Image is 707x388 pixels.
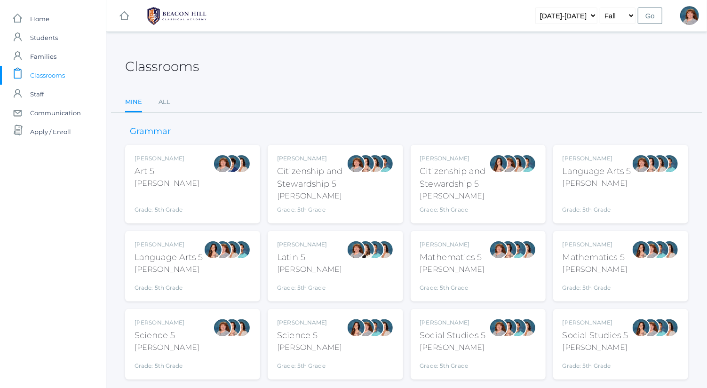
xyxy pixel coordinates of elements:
div: Social Studies 5 [563,329,628,342]
span: Classrooms [30,66,65,85]
div: [PERSON_NAME] [563,178,631,189]
div: Westen Taylor [651,318,669,337]
div: Latin 5 [277,251,342,264]
div: Rebecca Salazar [204,240,222,259]
div: [PERSON_NAME] [135,318,199,327]
div: Rebecca Salazar [356,154,375,173]
div: Science 5 [135,329,199,342]
div: Cari Burke [232,154,251,173]
div: Grade: 5th Grade [420,357,486,370]
a: Mine [125,93,142,113]
div: [PERSON_NAME] [563,318,628,327]
div: [PERSON_NAME] [277,190,346,202]
div: Rebecca Salazar [641,154,660,173]
div: Mathematics 5 [420,251,485,264]
div: [PERSON_NAME] [277,154,346,163]
div: [PERSON_NAME] [563,154,631,163]
div: Cari Burke [375,240,394,259]
div: Sarah Bence [213,240,232,259]
div: Grade: 5th Grade [277,279,342,292]
div: Cari Burke [365,154,384,173]
a: All [159,93,170,111]
div: Sarah Bence [680,6,699,25]
div: [PERSON_NAME] [420,342,486,353]
div: Cari Burke [375,318,394,337]
div: Grade: 5th Grade [563,193,631,214]
div: Grade: 5th Grade [135,279,203,292]
div: Grade: 5th Grade [135,193,199,214]
div: Rebecca Salazar [499,240,517,259]
div: Rebecca Salazar [347,318,365,337]
h2: Classrooms [125,59,199,74]
div: Social Studies 5 [420,329,486,342]
div: [PERSON_NAME] [420,318,486,327]
div: Sarah Bence [213,318,232,337]
div: Westen Taylor [517,154,536,173]
div: Cari Burke [508,154,527,173]
div: Westen Taylor [651,240,669,259]
div: Citizenship and Stewardship 5 [277,165,346,190]
div: [PERSON_NAME] [563,342,628,353]
div: Westen Taylor [232,240,251,259]
div: [PERSON_NAME] [135,178,199,189]
div: Science 5 [277,329,342,342]
h3: Grammar [125,127,175,136]
div: Westen Taylor [660,154,679,173]
div: Art 5 [135,165,199,178]
input: Go [638,8,662,24]
div: [PERSON_NAME] [277,342,342,353]
div: Sarah Bence [641,240,660,259]
div: [PERSON_NAME] [135,342,199,353]
div: [PERSON_NAME] [135,240,203,249]
div: Westen Taylor [508,240,527,259]
div: [PERSON_NAME] [420,190,489,202]
div: Teresa Deutsch [356,240,375,259]
span: Apply / Enroll [30,122,71,141]
div: Rebecca Salazar [632,318,651,337]
div: Cari Burke [651,154,669,173]
div: Grade: 5th Grade [420,279,485,292]
div: Rebecca Salazar [222,318,241,337]
span: Families [30,47,56,66]
div: Citizenship and Stewardship 5 [420,165,489,190]
div: Sarah Bence [489,240,508,259]
div: [PERSON_NAME] [277,318,342,327]
img: BHCALogos-05-308ed15e86a5a0abce9b8dd61676a3503ac9727e845dece92d48e8588c001991.png [142,4,212,28]
div: Sarah Bence [632,154,651,173]
div: [PERSON_NAME] [420,264,485,275]
div: Sarah Bence [347,154,365,173]
div: [PERSON_NAME] [563,240,628,249]
div: Sarah Bence [499,154,517,173]
div: Cari Burke [517,318,536,337]
div: Cari Burke [660,240,679,259]
div: Sarah Bence [356,318,375,337]
span: Students [30,28,58,47]
div: Language Arts 5 [563,165,631,178]
div: Cari Burke [222,240,241,259]
div: Grade: 5th Grade [563,279,628,292]
div: Mathematics 5 [563,251,628,264]
div: Carolyn Sugimoto [222,154,241,173]
div: Sarah Bence [641,318,660,337]
div: Grade: 5th Grade [277,206,346,214]
div: Grade: 5th Grade [277,357,342,370]
div: [PERSON_NAME] [135,264,203,275]
div: Rebecca Salazar [499,318,517,337]
div: Rebecca Salazar [489,154,508,173]
div: Language Arts 5 [135,251,203,264]
div: [PERSON_NAME] [420,154,489,163]
div: Grade: 5th Grade [563,357,628,370]
div: Cari Burke [517,240,536,259]
div: Grade: 5th Grade [420,206,489,214]
div: Cari Burke [232,318,251,337]
div: [PERSON_NAME] [135,154,199,163]
div: [PERSON_NAME] [420,240,485,249]
div: Sarah Bence [489,318,508,337]
div: Westen Taylor [365,318,384,337]
div: Westen Taylor [365,240,384,259]
div: Grade: 5th Grade [135,357,199,370]
span: Home [30,9,49,28]
div: [PERSON_NAME] [277,264,342,275]
span: Staff [30,85,44,103]
div: [PERSON_NAME] [563,264,628,275]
